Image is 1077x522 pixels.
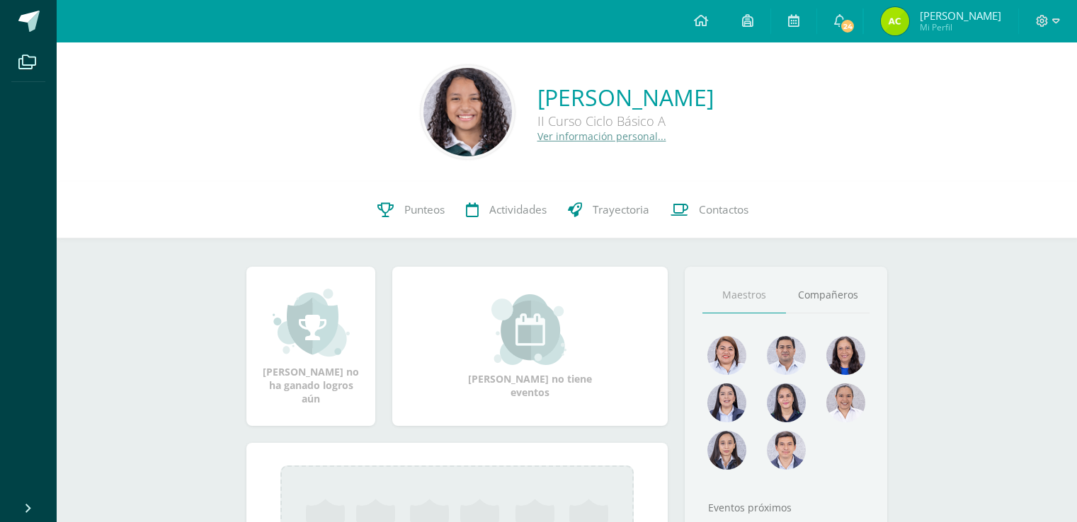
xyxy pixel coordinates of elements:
[537,112,714,129] div: II Curso Ciclo Básico A
[767,336,806,375] img: 9a0812c6f881ddad7942b4244ed4a083.png
[826,336,865,375] img: 4aef44b995f79eb6d25e8fea3fba8193.png
[491,294,569,365] img: event_small.png
[786,277,870,313] a: Compañeros
[593,202,649,217] span: Trayectoria
[702,277,786,313] a: Maestros
[920,8,1001,23] span: [PERSON_NAME]
[404,202,445,217] span: Punteos
[840,18,855,34] span: 24
[367,182,455,238] a: Punteos
[920,21,1001,33] span: Mi Perfil
[455,182,557,238] a: Actividades
[273,287,350,358] img: achievement_small.png
[767,383,806,422] img: 6bc5668d4199ea03c0854e21131151f7.png
[707,336,746,375] img: 915cdc7588786fd8223dd02568f7fda0.png
[537,129,666,143] a: Ver información personal...
[423,68,512,156] img: bed96ba045fe095ba27ec97ead41cfa0.png
[707,383,746,422] img: d792aa8378611bc2176bef7acb84e6b1.png
[489,202,547,217] span: Actividades
[460,294,601,399] div: [PERSON_NAME] no tiene eventos
[261,287,361,405] div: [PERSON_NAME] no ha ganado logros aún
[881,7,909,35] img: a2981e156c5488ab61ea97d2bec4a841.png
[557,182,660,238] a: Trayectoria
[699,202,748,217] span: Contactos
[826,383,865,422] img: d869f4b24ccbd30dc0e31b0593f8f022.png
[537,82,714,112] a: [PERSON_NAME]
[707,431,746,470] img: 522dc90edefdd00265ec7718d30b3fcb.png
[660,182,759,238] a: Contactos
[702,501,870,514] div: Eventos próximos
[767,431,806,470] img: 79615471927fb44a55a85da602df09cc.png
